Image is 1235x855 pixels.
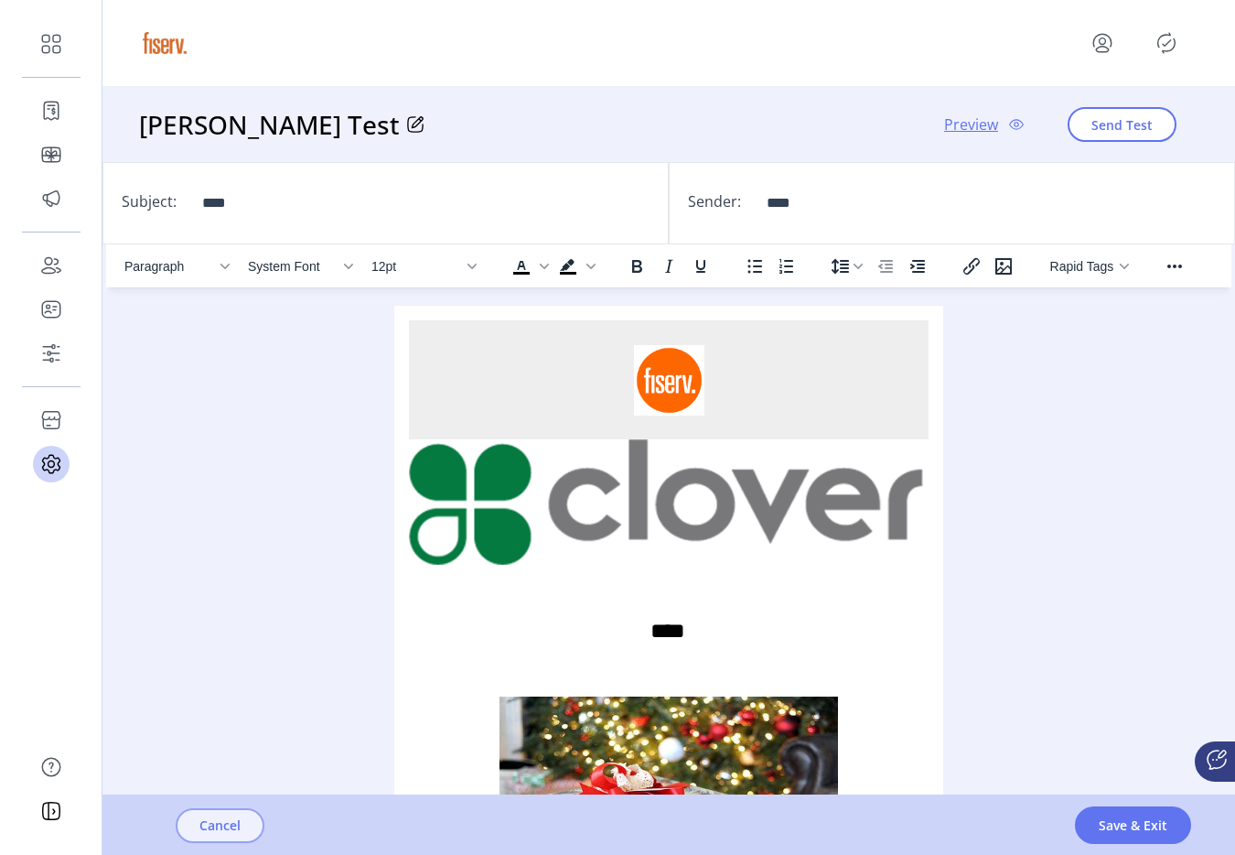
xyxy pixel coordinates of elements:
[988,254,1019,279] button: Insert/edit image
[1075,806,1191,844] button: Save & Exit
[825,254,869,279] button: Line height
[364,254,483,279] button: Font size 12pt
[176,808,264,843] button: Cancel
[506,254,552,279] div: Text color Black
[1050,259,1114,274] span: Rapid Tags
[139,105,407,144] h3: [PERSON_NAME] Test
[688,191,741,211] label: Sender:
[248,259,338,274] span: System Font
[956,254,987,279] button: Insert/edit link
[1088,28,1117,58] button: menu
[621,254,652,279] button: Bold
[553,254,598,279] div: Background color Black
[739,254,770,279] button: Bullet list
[902,254,933,279] button: Increase indent
[1099,816,1167,835] span: Save & Exit
[1068,107,1176,142] button: Send Test
[199,816,241,835] span: Cancel
[117,254,236,279] button: Block Paragraph
[241,254,360,279] button: Font System Font
[122,191,177,211] label: Subject:
[1152,28,1181,58] button: Publisher Panel
[944,114,998,135] span: Preview
[870,254,901,279] button: Decrease indent
[653,254,684,279] button: Italic
[1091,115,1153,135] span: Send Test
[371,259,461,274] span: 12pt
[1042,254,1136,279] button: Rapid Tags
[139,17,190,69] img: logo
[685,254,716,279] button: Underline
[771,254,802,279] button: Numbered list
[124,259,214,274] span: Paragraph
[1159,254,1190,279] button: Reveal or hide additional toolbar items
